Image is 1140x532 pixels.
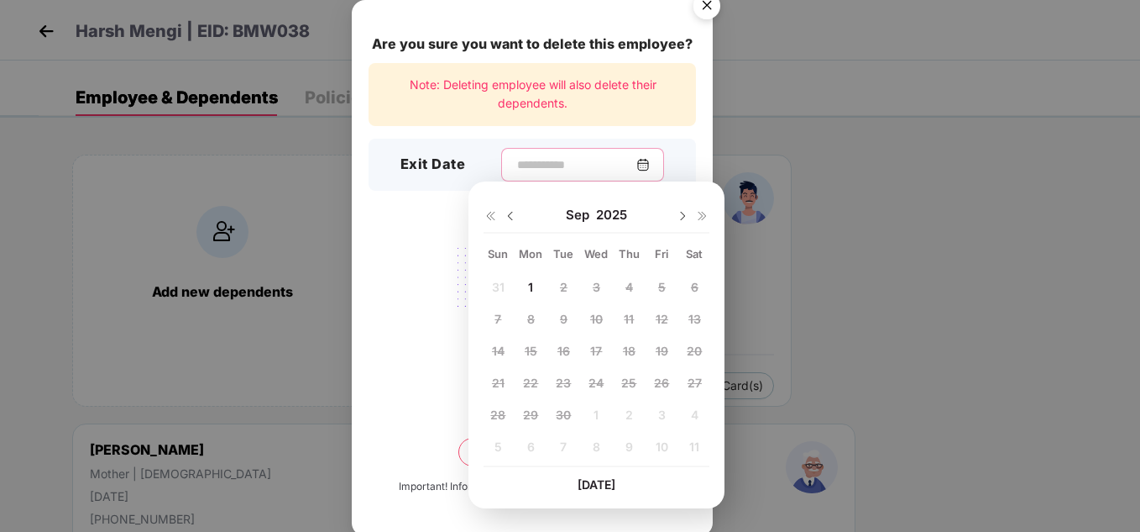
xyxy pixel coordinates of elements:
div: Mon [516,246,546,261]
div: Thu [614,246,644,261]
div: Fri [647,246,677,261]
span: Sep [566,207,596,224]
span: 2025 [596,207,627,224]
img: svg+xml;base64,PHN2ZyBpZD0iQ2FsZW5kYXItMzJ4MzIiIHhtbG5zPSJodHRwOi8vd3d3LnczLm9yZy8yMDAwL3N2ZyIgd2... [636,158,650,171]
span: [DATE] [578,477,615,492]
div: Sun [484,246,513,261]
span: 1 [528,280,533,294]
div: Note: Deleting employee will also delete their dependents. [369,63,696,126]
img: svg+xml;base64,PHN2ZyBpZD0iRHJvcGRvd24tMzJ4MzIiIHhtbG5zPSJodHRwOi8vd3d3LnczLm9yZy8yMDAwL3N2ZyIgd2... [676,209,689,223]
div: Important! Information once deleted, can’t be recovered. [399,479,666,495]
img: svg+xml;base64,PHN2ZyB4bWxucz0iaHR0cDovL3d3dy53My5vcmcvMjAwMC9zdmciIHdpZHRoPSIxNiIgaGVpZ2h0PSIxNi... [696,209,709,223]
img: svg+xml;base64,PHN2ZyB4bWxucz0iaHR0cDovL3d3dy53My5vcmcvMjAwMC9zdmciIHdpZHRoPSIyMjQiIGhlaWdodD0iMT... [438,238,626,369]
div: Are you sure you want to delete this employee? [369,34,696,55]
div: Sat [680,246,709,261]
button: Delete permanently [458,438,606,466]
div: Tue [549,246,578,261]
div: Wed [582,246,611,261]
img: svg+xml;base64,PHN2ZyBpZD0iRHJvcGRvd24tMzJ4MzIiIHhtbG5zPSJodHRwOi8vd3d3LnczLm9yZy8yMDAwL3N2ZyIgd2... [504,209,517,223]
h3: Exit Date [400,154,466,176]
img: svg+xml;base64,PHN2ZyB4bWxucz0iaHR0cDovL3d3dy53My5vcmcvMjAwMC9zdmciIHdpZHRoPSIxNiIgaGVpZ2h0PSIxNi... [484,209,497,223]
